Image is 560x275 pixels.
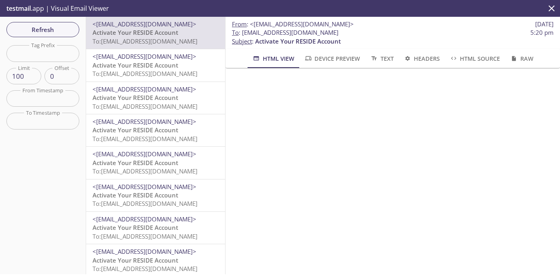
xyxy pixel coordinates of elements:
p: : [232,28,554,46]
span: To: [EMAIL_ADDRESS][DOMAIN_NAME] [93,102,197,110]
span: Refresh [13,24,73,35]
span: To: [EMAIL_ADDRESS][DOMAIN_NAME] [93,70,197,78]
span: <[EMAIL_ADDRESS][DOMAIN_NAME]> [250,20,354,28]
span: <[EMAIL_ADDRESS][DOMAIN_NAME]> [93,183,196,191]
span: Activate Your RESIDE Account [93,61,178,69]
span: To: [EMAIL_ADDRESS][DOMAIN_NAME] [93,199,197,207]
span: Text [370,54,393,64]
span: <[EMAIL_ADDRESS][DOMAIN_NAME]> [93,150,196,158]
span: Activate Your RESIDE Account [93,126,178,134]
span: Activate Your RESIDE Account [93,159,178,167]
span: To [232,28,239,36]
span: Activate Your RESIDE Account [255,37,341,45]
span: Device Preview [304,54,360,64]
span: Headers [403,54,440,64]
span: To: [EMAIL_ADDRESS][DOMAIN_NAME] [93,265,197,273]
span: To: [EMAIL_ADDRESS][DOMAIN_NAME] [93,167,197,175]
span: Activate Your RESIDE Account [93,94,178,102]
button: Refresh [6,22,79,37]
span: : [232,20,354,28]
div: <[EMAIL_ADDRESS][DOMAIN_NAME]>Activate Your RESIDE AccountTo:[EMAIL_ADDRESS][DOMAIN_NAME] [86,17,225,49]
span: <[EMAIL_ADDRESS][DOMAIN_NAME]> [93,85,196,93]
span: From [232,20,247,28]
span: Subject [232,37,252,45]
span: HTML Source [449,54,500,64]
span: HTML View [252,54,294,64]
span: Activate Your RESIDE Account [93,191,178,199]
span: To: [EMAIL_ADDRESS][DOMAIN_NAME] [93,37,197,45]
span: <[EMAIL_ADDRESS][DOMAIN_NAME]> [93,215,196,223]
div: <[EMAIL_ADDRESS][DOMAIN_NAME]>Activate Your RESIDE AccountTo:[EMAIL_ADDRESS][DOMAIN_NAME] [86,114,225,146]
span: Activate Your RESIDE Account [93,223,178,231]
span: <[EMAIL_ADDRESS][DOMAIN_NAME]> [93,20,196,28]
div: <[EMAIL_ADDRESS][DOMAIN_NAME]>Activate Your RESIDE AccountTo:[EMAIL_ADDRESS][DOMAIN_NAME] [86,49,225,81]
div: <[EMAIL_ADDRESS][DOMAIN_NAME]>Activate Your RESIDE AccountTo:[EMAIL_ADDRESS][DOMAIN_NAME] [86,82,225,114]
span: <[EMAIL_ADDRESS][DOMAIN_NAME]> [93,247,196,255]
div: <[EMAIL_ADDRESS][DOMAIN_NAME]>Activate Your RESIDE AccountTo:[EMAIL_ADDRESS][DOMAIN_NAME] [86,147,225,179]
div: <[EMAIL_ADDRESS][DOMAIN_NAME]>Activate Your RESIDE AccountTo:[EMAIL_ADDRESS][DOMAIN_NAME] [86,179,225,211]
span: <[EMAIL_ADDRESS][DOMAIN_NAME]> [93,52,196,60]
span: To: [EMAIL_ADDRESS][DOMAIN_NAME] [93,232,197,240]
span: Activate Your RESIDE Account [93,256,178,264]
span: testmail [6,4,31,13]
span: 5:20 pm [530,28,554,37]
span: To: [EMAIL_ADDRESS][DOMAIN_NAME] [93,135,197,143]
span: [DATE] [535,20,554,28]
span: : [EMAIL_ADDRESS][DOMAIN_NAME] [232,28,338,37]
span: Activate Your RESIDE Account [93,28,178,36]
span: <[EMAIL_ADDRESS][DOMAIN_NAME]> [93,118,196,126]
span: Raw [510,54,533,64]
div: <[EMAIL_ADDRESS][DOMAIN_NAME]>Activate Your RESIDE AccountTo:[EMAIL_ADDRESS][DOMAIN_NAME] [86,212,225,244]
